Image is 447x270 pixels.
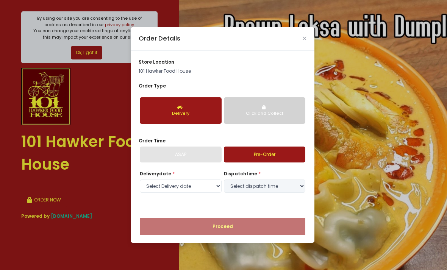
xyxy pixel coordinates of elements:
[139,68,306,75] p: 101 Hawker Food House
[140,97,222,124] button: Delivery
[140,170,171,177] span: Delivery date
[224,170,257,177] span: dispatch time
[139,83,166,89] span: Order Type
[139,137,166,144] span: Order Time
[139,59,174,65] span: store location
[139,34,180,44] div: Order Details
[145,111,217,117] div: Delivery
[224,97,306,124] button: Click and Collect
[224,147,306,162] a: Pre-Order
[229,111,301,117] div: Click and Collect
[303,37,306,41] button: Close
[140,218,305,235] button: Proceed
